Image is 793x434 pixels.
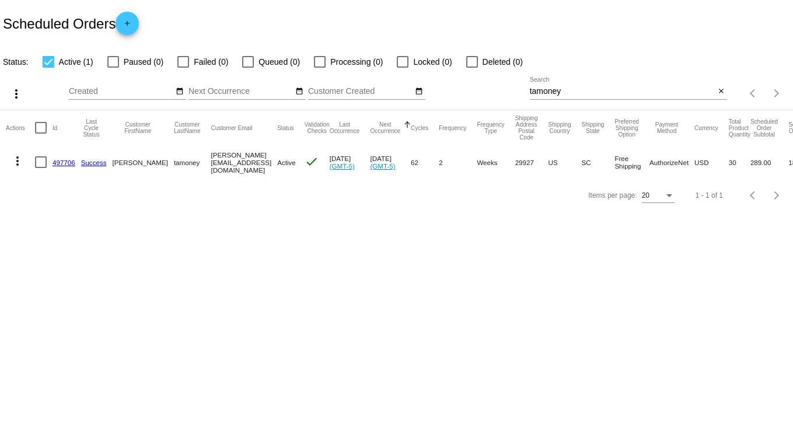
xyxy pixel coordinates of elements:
div: 1 - 1 of 1 [696,191,723,199]
mat-cell: 289.00 [750,145,788,179]
button: Change sorting for CustomerLastName [174,121,201,134]
a: (GMT-5) [370,162,395,170]
span: Active (1) [59,55,93,69]
mat-cell: 62 [411,145,439,179]
mat-header-cell: Actions [6,110,35,145]
button: Change sorting for CustomerFirstName [113,121,163,134]
input: Created [69,87,174,96]
button: Previous page [742,184,765,207]
h2: Scheduled Orders [3,12,139,35]
button: Change sorting for NextOccurrenceUtc [370,121,400,134]
span: Locked (0) [413,55,452,69]
button: Change sorting for PreferredShippingOption [614,118,639,138]
input: Next Occurrence [188,87,294,96]
mat-header-cell: Validation Checks [305,110,330,145]
mat-cell: AuthorizeNet [649,145,694,179]
mat-header-cell: Total Product Quantity [729,110,750,145]
mat-icon: check [305,155,319,169]
button: Change sorting for ShippingState [581,121,604,134]
mat-icon: date_range [176,87,184,96]
mat-cell: US [549,145,582,179]
mat-cell: [PERSON_NAME][EMAIL_ADDRESS][DOMAIN_NAME] [211,145,277,179]
button: Change sorting for ShippingCountry [549,121,571,134]
a: Success [81,159,107,166]
button: Change sorting for ShippingPostcode [515,115,538,141]
button: Change sorting for LastProcessingCycleId [81,118,102,138]
span: Deleted (0) [483,55,523,69]
input: Search [530,87,715,96]
mat-cell: [DATE] [330,145,371,179]
span: 20 [642,191,649,199]
mat-cell: SC [581,145,614,179]
mat-icon: more_vert [9,87,23,101]
mat-icon: close [717,87,725,96]
mat-icon: date_range [415,87,423,96]
button: Change sorting for Status [277,124,294,131]
mat-select: Items per page: [642,192,675,200]
a: (GMT-5) [330,162,355,170]
mat-icon: date_range [295,87,303,96]
div: Items per page: [588,191,637,199]
span: Status: [3,57,29,66]
mat-cell: 30 [729,145,750,179]
button: Change sorting for PaymentMethod.Type [649,121,684,134]
input: Customer Created [308,87,413,96]
mat-cell: 2 [439,145,477,179]
span: Queued (0) [258,55,300,69]
button: Clear [715,86,727,98]
button: Change sorting for LastOccurrenceUtc [330,121,360,134]
mat-cell: [DATE] [370,145,411,179]
button: Previous page [742,82,765,105]
button: Change sorting for Frequency [439,124,466,131]
mat-icon: add [120,19,134,33]
mat-cell: Weeks [477,145,515,179]
span: Active [277,159,296,166]
span: Paused (0) [124,55,163,69]
span: Processing (0) [330,55,383,69]
button: Change sorting for CurrencyIso [694,124,718,131]
mat-cell: tamoney [174,145,211,179]
mat-cell: [PERSON_NAME] [113,145,174,179]
mat-cell: 29927 [515,145,549,179]
button: Change sorting for Cycles [411,124,428,131]
button: Change sorting for Subtotal [750,118,778,138]
a: 497706 [53,159,75,166]
button: Change sorting for Id [53,124,57,131]
button: Next page [765,82,788,105]
mat-icon: more_vert [11,154,25,168]
button: Change sorting for FrequencyType [477,121,504,134]
button: Next page [765,184,788,207]
span: Failed (0) [194,55,228,69]
mat-cell: Free Shipping [614,145,649,179]
button: Change sorting for CustomerEmail [211,124,252,131]
mat-cell: USD [694,145,729,179]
